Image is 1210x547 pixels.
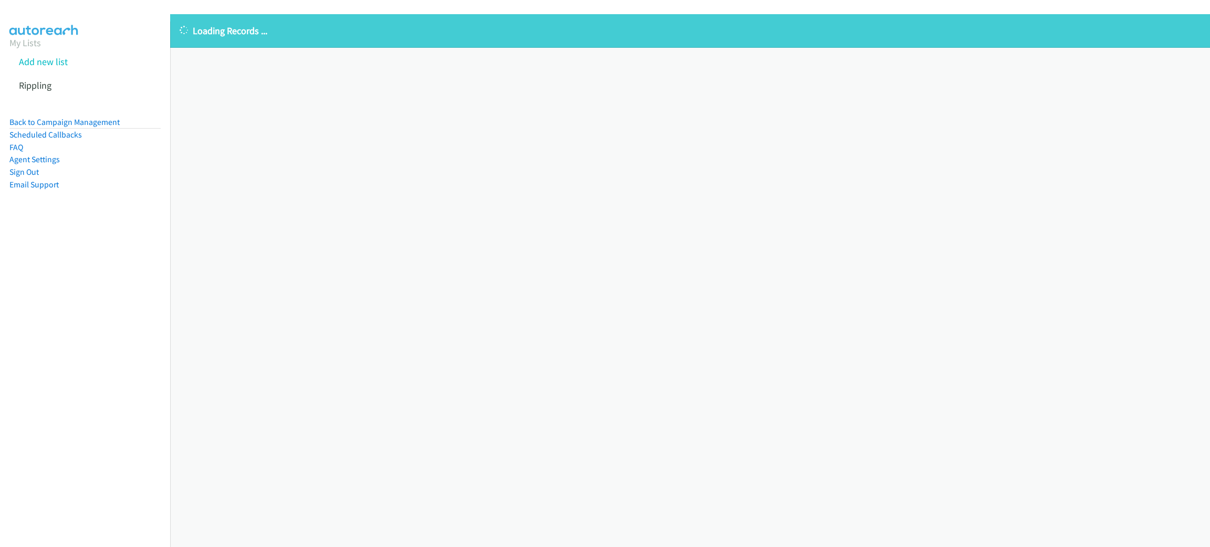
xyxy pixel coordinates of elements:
[9,37,41,49] a: My Lists
[9,180,59,190] a: Email Support
[9,117,120,127] a: Back to Campaign Management
[9,154,60,164] a: Agent Settings
[19,79,51,91] a: Rippling
[180,24,1201,38] p: Loading Records ...
[9,167,39,177] a: Sign Out
[9,142,23,152] a: FAQ
[19,56,68,68] a: Add new list
[9,130,82,140] a: Scheduled Callbacks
